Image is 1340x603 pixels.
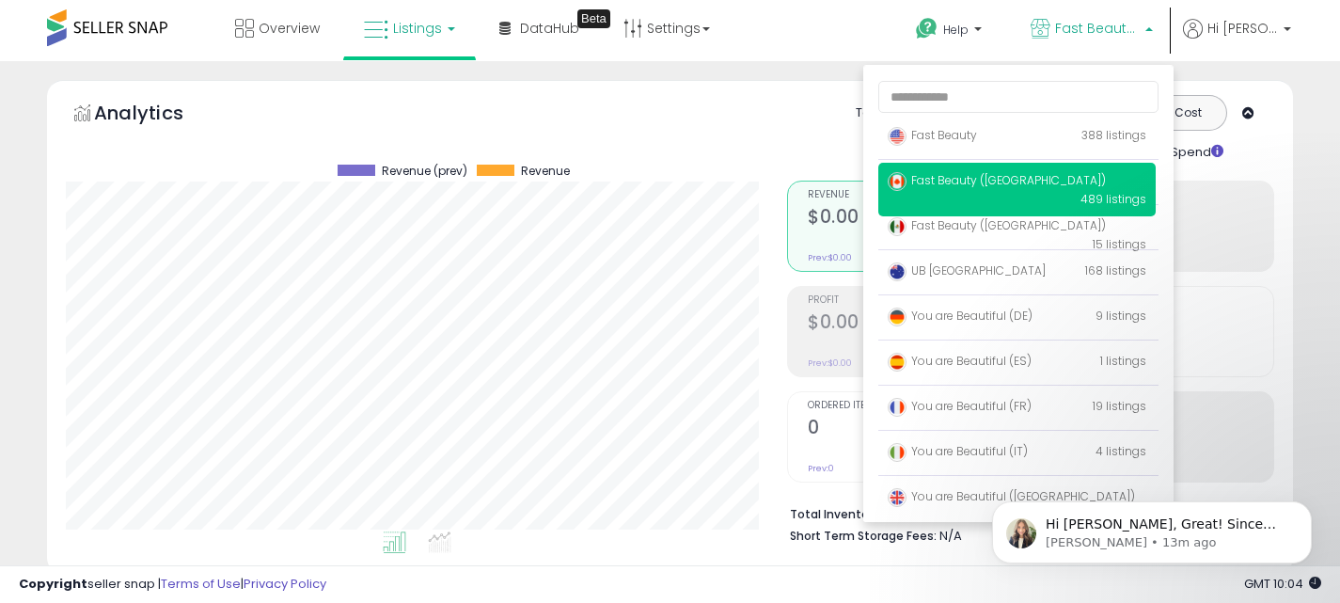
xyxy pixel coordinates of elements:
b: Total Inventory Value: [790,506,918,522]
div: Totals For [856,104,929,122]
a: Terms of Use [161,575,241,593]
small: Prev: $0.00 [808,252,852,263]
img: spain.png [888,353,906,372]
span: You are Beautiful (IT) [888,443,1028,459]
span: Fast Beauty [888,127,977,143]
iframe: Intercom notifications message [964,462,1340,594]
span: Revenue [521,165,570,178]
small: Prev: 0 [808,463,834,474]
a: Help [901,3,1001,61]
a: Hi [PERSON_NAME] [1183,19,1291,61]
span: Hi [PERSON_NAME] [1207,19,1278,38]
i: Get Help [915,17,938,40]
span: Fast Beauty ([GEOGRAPHIC_DATA]) [888,172,1106,188]
li: $0 [790,501,1260,524]
small: Prev: $0.00 [808,357,852,369]
span: Overview [259,19,320,38]
img: usa.png [888,127,906,146]
img: france.png [888,398,906,417]
span: Ordered Items [808,401,1020,411]
b: Short Term Storage Fees: [790,528,937,544]
img: mexico.png [888,217,906,236]
div: Tooltip anchor [577,9,610,28]
span: 388 listings [1081,127,1146,143]
img: germany.png [888,308,906,326]
strong: Copyright [19,575,87,593]
h2: 0 [808,417,1020,442]
img: uk.png [888,488,906,507]
span: You are Beautiful (DE) [888,308,1033,324]
span: Fast Beauty ([GEOGRAPHIC_DATA]) [888,217,1106,233]
img: australia.png [888,262,906,281]
h2: $0.00 [808,206,1020,231]
a: Privacy Policy [244,575,326,593]
h5: Analytics [94,100,220,131]
span: You are Beautiful (ES) [888,353,1032,369]
span: You are Beautiful (FR) [888,398,1032,414]
h2: $0.00 [808,311,1020,337]
span: You are Beautiful ([GEOGRAPHIC_DATA]) [888,488,1135,504]
span: 4 listings [1096,443,1146,459]
img: canada.png [888,172,906,191]
span: Revenue (prev) [382,165,467,178]
span: Profit [808,295,1020,306]
span: 9 listings [1096,308,1146,324]
div: seller snap | | [19,576,326,594]
span: DataHub [520,19,579,38]
img: italy.png [888,443,906,462]
span: 15 listings [1093,236,1146,252]
span: 19 listings [1093,398,1146,414]
span: Revenue [808,190,1020,200]
span: UB [GEOGRAPHIC_DATA] [888,262,1046,278]
span: Fast Beauty ([GEOGRAPHIC_DATA]) [1055,19,1140,38]
span: N/A [939,527,962,545]
span: Help [943,22,969,38]
span: 489 listings [1080,191,1146,207]
span: Listings [393,19,442,38]
span: 1 listings [1100,353,1146,369]
span: 168 listings [1085,262,1146,278]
